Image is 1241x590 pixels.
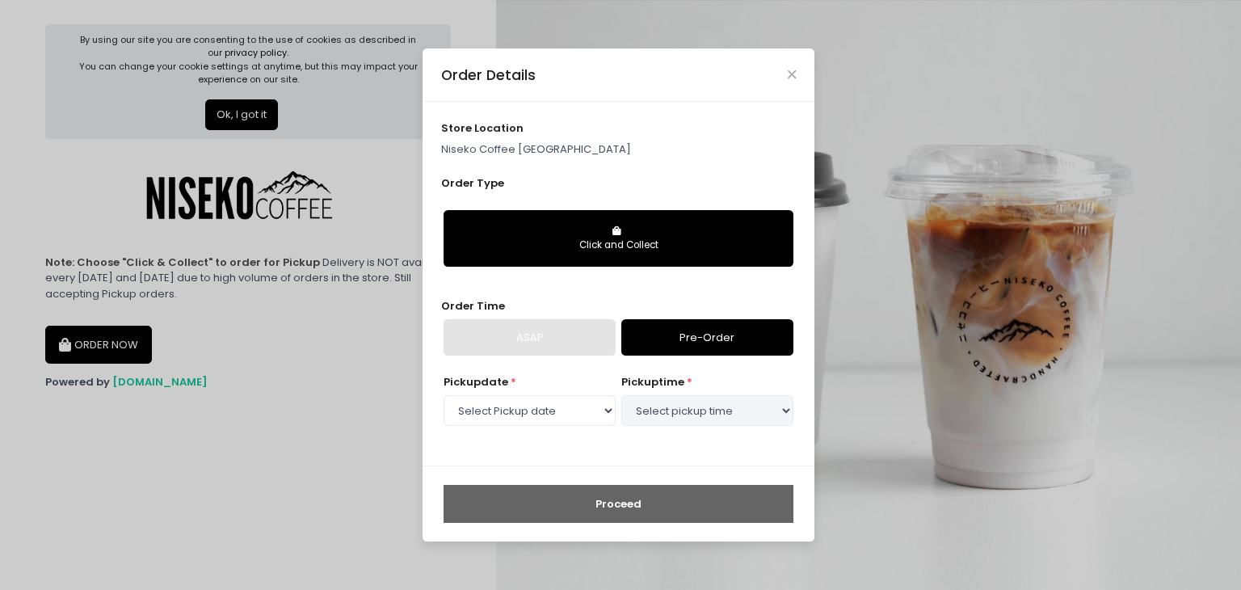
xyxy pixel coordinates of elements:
[455,238,782,253] div: Click and Collect
[621,319,793,356] a: Pre-Order
[444,374,508,390] span: Pickup date
[441,65,536,86] div: Order Details
[444,210,793,267] button: Click and Collect
[441,141,797,158] p: Niseko Coffee [GEOGRAPHIC_DATA]
[621,374,684,390] span: pickup time
[441,298,505,314] span: Order Time
[441,120,524,136] span: store location
[441,175,504,191] span: Order Type
[788,70,796,78] button: Close
[444,485,793,524] button: Proceed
